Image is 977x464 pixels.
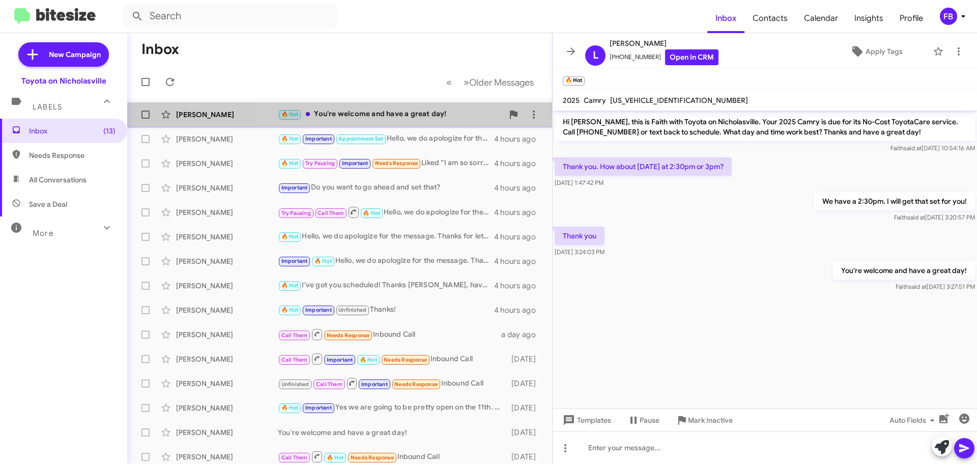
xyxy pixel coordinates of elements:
[464,76,469,89] span: »
[305,135,332,142] span: Important
[176,330,278,340] div: [PERSON_NAME]
[305,307,332,313] span: Important
[494,207,544,217] div: 4 hours ago
[281,332,308,339] span: Call Them
[457,72,540,93] button: Next
[305,404,332,411] span: Important
[281,135,299,142] span: 🔥 Hot
[494,134,544,144] div: 4 hours ago
[281,210,311,216] span: Try Pausing
[824,42,928,61] button: Apply Tags
[176,232,278,242] div: [PERSON_NAME]
[553,411,619,429] button: Templates
[833,261,975,280] p: You're welcome and have a great day!
[29,175,87,185] span: All Conversations
[814,192,975,210] p: We have a 2:30pm. I will get that set for you!
[327,357,353,363] span: Important
[796,4,846,33] a: Calendar
[176,158,278,169] div: [PERSON_NAME]
[563,76,585,86] small: 🔥 Hot
[846,4,892,33] a: Insights
[896,283,975,290] span: Faith [DATE] 3:27:51 PM
[176,110,278,120] div: [PERSON_NAME]
[555,227,605,245] p: Thank you
[506,354,544,364] div: [DATE]
[494,281,544,291] div: 4 hours ago
[281,160,299,167] span: 🔥 Hot
[281,381,309,388] span: Unfinished
[494,305,544,315] div: 4 hours ago
[440,72,458,93] button: Previous
[278,427,506,438] div: You're welcome and have a great day!
[278,182,494,194] div: Do you want to go ahead and set that?
[281,357,308,363] span: Call Them
[494,256,544,266] div: 4 hours ago
[278,108,503,120] div: You're welcome and have a great day!
[305,160,335,167] span: Try Pausing
[707,4,744,33] a: Inbox
[103,126,116,136] span: (13)
[931,8,966,25] button: FB
[384,357,427,363] span: Needs Response
[555,157,732,176] p: Thank you. How about [DATE] at 2:30pm or 3pm?
[494,158,544,169] div: 4 hours ago
[555,248,605,256] span: [DATE] 3:24:03 PM
[18,42,109,67] a: New Campaign
[176,403,278,413] div: [PERSON_NAME]
[281,454,308,461] span: Call Them
[890,144,975,152] span: Faith [DATE] 10:54:16 AM
[342,160,368,167] span: Important
[351,454,394,461] span: Needs Response
[506,452,544,462] div: [DATE]
[316,381,342,388] span: Call Them
[176,354,278,364] div: [PERSON_NAME]
[363,210,380,216] span: 🔥 Hot
[494,232,544,242] div: 4 hours ago
[278,231,494,242] div: Hello, we do apologize for the message. Thanks for letting us know, we will update our records! H...
[446,76,452,89] span: «
[441,72,540,93] nav: Page navigation example
[176,452,278,462] div: [PERSON_NAME]
[327,332,370,339] span: Needs Response
[29,150,116,160] span: Needs Response
[563,96,580,105] span: 2025
[894,213,975,221] span: Faith [DATE] 3:20:57 PM
[940,8,957,25] div: FB
[278,352,506,365] div: Inbound Call
[506,403,544,413] div: [DATE]
[561,411,611,429] span: Templates
[281,111,299,118] span: 🔥 Hot
[29,126,116,136] span: Inbox
[278,328,501,341] div: Inbound Call
[176,281,278,291] div: [PERSON_NAME]
[281,184,308,191] span: Important
[338,307,366,313] span: Unfinished
[593,47,598,64] span: L
[281,307,299,313] span: 🔥 Hot
[141,41,179,58] h1: Inbox
[49,49,101,60] span: New Campaign
[281,282,299,289] span: 🔥 Hot
[281,258,308,264] span: Important
[360,357,377,363] span: 🔥 Hot
[318,210,344,216] span: Call Them
[278,402,506,414] div: Yes we are going to be pretty open on the 11th. What is the best time for you?
[584,96,606,105] span: Camry
[278,377,506,390] div: Inbound Call
[501,330,544,340] div: a day ago
[278,450,506,463] div: Inbound Call
[668,411,741,429] button: Mark Inactive
[281,233,299,240] span: 🔥 Hot
[338,135,383,142] span: Appointment Set
[278,280,494,291] div: I've got you scheduled! Thanks [PERSON_NAME], have a great day!
[361,381,388,388] span: Important
[744,4,796,33] a: Contacts
[610,37,719,49] span: [PERSON_NAME]
[33,102,62,112] span: Labels
[123,4,337,29] input: Search
[892,4,931,33] a: Profile
[278,255,494,267] div: Hello, we do apologize for the message. Thanks for letting us know, we will update our records! H...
